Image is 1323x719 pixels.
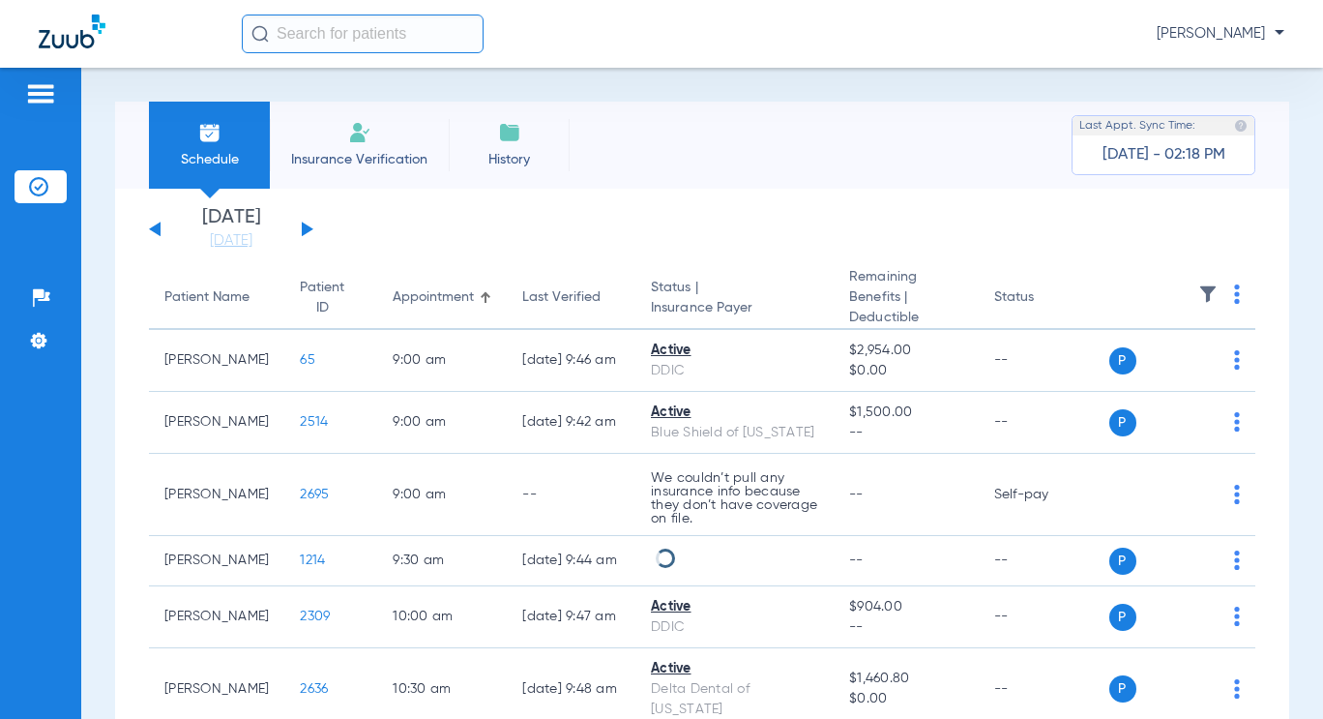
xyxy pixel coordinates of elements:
[149,586,284,648] td: [PERSON_NAME]
[1198,285,1218,304] img: filter.svg
[849,554,864,567] span: --
[979,454,1109,536] td: Self-pay
[651,597,818,617] div: Active
[1102,145,1225,165] span: [DATE] - 02:18 PM
[1157,24,1284,44] span: [PERSON_NAME]
[651,403,818,423] div: Active
[198,121,221,144] img: Schedule
[149,392,284,454] td: [PERSON_NAME]
[149,536,284,586] td: [PERSON_NAME]
[393,287,474,308] div: Appointment
[651,298,818,318] span: Insurance Payer
[377,536,507,586] td: 9:30 AM
[979,586,1109,648] td: --
[463,150,555,169] span: History
[651,659,818,679] div: Active
[173,231,289,251] a: [DATE]
[39,15,105,48] img: Zuub Logo
[849,403,962,423] span: $1,500.00
[173,208,289,251] li: [DATE]
[1234,485,1240,504] img: group-dot-blue.svg
[1234,551,1240,570] img: group-dot-blue.svg
[834,267,978,330] th: Remaining Benefits |
[507,454,635,536] td: --
[377,586,507,648] td: 10:00 AM
[979,267,1109,330] th: Status
[849,341,962,361] span: $2,954.00
[651,617,818,638] div: DDIC
[1234,285,1240,304] img: group-dot-blue.svg
[300,415,328,429] span: 2514
[849,488,864,501] span: --
[849,597,962,617] span: $904.00
[635,267,834,330] th: Status |
[164,287,250,308] div: Patient Name
[149,330,284,392] td: [PERSON_NAME]
[1109,548,1136,575] span: P
[251,25,269,43] img: Search Icon
[651,423,818,443] div: Blue Shield of [US_STATE]
[300,554,325,567] span: 1214
[25,82,56,105] img: hamburger-icon
[284,150,434,169] span: Insurance Verification
[651,341,818,361] div: Active
[1109,675,1136,703] span: P
[377,392,507,454] td: 9:00 AM
[1234,607,1240,626] img: group-dot-blue.svg
[849,308,962,328] span: Deductible
[393,287,491,308] div: Appointment
[242,15,484,53] input: Search for patients
[979,330,1109,392] td: --
[1109,409,1136,436] span: P
[163,150,255,169] span: Schedule
[300,488,329,501] span: 2695
[849,423,962,443] span: --
[849,669,962,689] span: $1,460.80
[522,287,620,308] div: Last Verified
[979,536,1109,586] td: --
[498,121,521,144] img: History
[377,454,507,536] td: 9:00 AM
[507,330,635,392] td: [DATE] 9:46 AM
[164,287,269,308] div: Patient Name
[849,361,962,381] span: $0.00
[1079,116,1195,135] span: Last Appt. Sync Time:
[507,536,635,586] td: [DATE] 9:44 AM
[1226,626,1323,719] iframe: Chat Widget
[300,278,362,318] div: Patient ID
[149,454,284,536] td: [PERSON_NAME]
[507,392,635,454] td: [DATE] 9:42 AM
[522,287,601,308] div: Last Verified
[1234,119,1248,133] img: last sync help info
[377,330,507,392] td: 9:00 AM
[651,471,818,525] p: We couldn’t pull any insurance info because they don’t have coverage on file.
[507,586,635,648] td: [DATE] 9:47 AM
[849,689,962,709] span: $0.00
[1109,347,1136,374] span: P
[979,392,1109,454] td: --
[1109,604,1136,631] span: P
[1234,412,1240,432] img: group-dot-blue.svg
[651,361,818,381] div: DDIC
[300,353,315,367] span: 65
[1234,350,1240,370] img: group-dot-blue.svg
[849,617,962,638] span: --
[348,121,371,144] img: Manual Insurance Verification
[300,610,330,623] span: 2309
[300,278,344,318] div: Patient ID
[300,682,328,696] span: 2636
